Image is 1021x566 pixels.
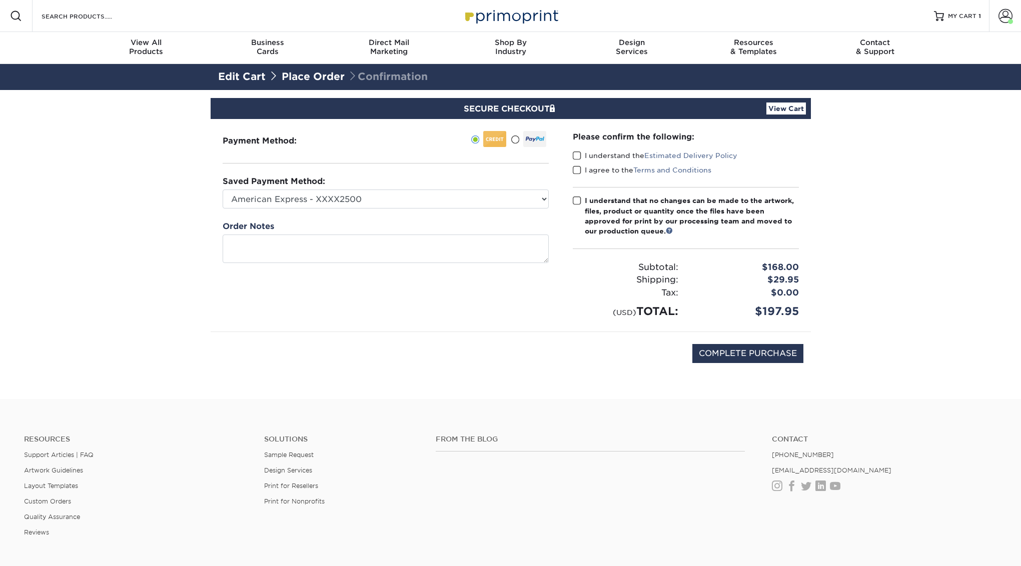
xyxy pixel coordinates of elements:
[24,451,94,458] a: Support Articles | FAQ
[772,435,997,443] a: Contact
[573,165,711,175] label: I agree to the
[571,32,693,64] a: DesignServices
[565,303,686,319] div: TOTAL:
[264,451,314,458] a: Sample Request
[613,308,636,316] small: (USD)
[571,38,693,56] div: Services
[573,131,799,142] div: Please confirm the following:
[573,150,737,160] label: I understand the
[218,70,266,82] a: Edit Cart
[565,273,686,286] div: Shipping:
[633,166,711,174] a: Terms and Conditions
[692,344,803,363] input: COMPLETE PURCHASE
[814,32,936,64] a: Contact& Support
[686,303,806,319] div: $197.95
[328,38,450,47] span: Direct Mail
[24,466,83,474] a: Artwork Guidelines
[693,32,814,64] a: Resources& Templates
[644,151,737,159] a: Estimated Delivery Policy
[686,273,806,286] div: $29.95
[948,12,976,20] span: MY CART
[264,482,318,489] a: Print for Resellers
[86,38,207,47] span: View All
[223,136,321,145] h3: Payment Method:
[328,32,450,64] a: Direct MailMarketing
[264,466,312,474] a: Design Services
[450,38,571,56] div: Industry
[86,32,207,64] a: View AllProducts
[223,220,274,232] label: Order Notes
[436,435,745,443] h4: From the Blog
[24,435,249,443] h4: Resources
[41,10,138,22] input: SEARCH PRODUCTS.....
[693,38,814,47] span: Resources
[264,497,325,505] a: Print for Nonprofits
[571,38,693,47] span: Design
[348,70,428,82] span: Confirmation
[461,5,561,26] img: Primoprint
[282,70,345,82] a: Place Order
[24,513,80,520] a: Quality Assurance
[328,38,450,56] div: Marketing
[772,451,834,458] a: [PHONE_NUMBER]
[24,528,49,536] a: Reviews
[585,195,799,236] div: I understand that no changes can be made to the artwork, files, product or quantity once the file...
[565,261,686,274] div: Subtotal:
[565,286,686,299] div: Tax:
[86,38,207,56] div: Products
[207,38,328,56] div: Cards
[207,32,328,64] a: BusinessCards
[814,38,936,56] div: & Support
[686,286,806,299] div: $0.00
[772,466,891,474] a: [EMAIL_ADDRESS][DOMAIN_NAME]
[264,435,421,443] h4: Solutions
[693,38,814,56] div: & Templates
[450,38,571,47] span: Shop By
[686,261,806,274] div: $168.00
[223,175,325,187] label: Saved Payment Method:
[464,104,558,113] span: SECURE CHECKOUT
[24,497,71,505] a: Custom Orders
[450,32,571,64] a: Shop ByIndustry
[207,38,328,47] span: Business
[814,38,936,47] span: Contact
[766,102,806,114] a: View Cart
[24,482,78,489] a: Layout Templates
[978,12,981,19] span: 1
